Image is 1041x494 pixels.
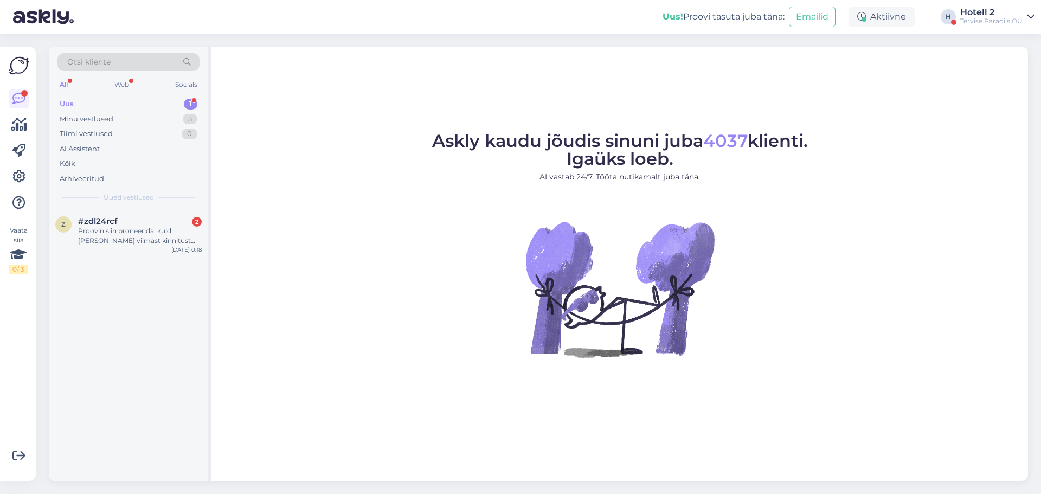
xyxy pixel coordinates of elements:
[960,17,1023,25] div: Tervise Paradiis OÜ
[60,144,100,155] div: AI Assistent
[57,78,70,92] div: All
[112,78,131,92] div: Web
[703,130,748,151] span: 4037
[9,226,28,274] div: Vaata siia
[171,246,202,254] div: [DATE] 0:18
[184,99,197,110] div: 1
[78,226,202,246] div: Proovin siin broneerida, kuid [PERSON_NAME] viimast kinnitust vajutada, ei ole aktiivne.
[61,220,66,228] span: z
[849,7,915,27] div: Aktiivne
[60,174,104,184] div: Arhiveeritud
[173,78,200,92] div: Socials
[60,129,113,139] div: Tiimi vestlused
[9,265,28,274] div: 0 / 3
[960,8,1034,25] a: Hotell 2Tervise Paradiis OÜ
[104,193,154,202] span: Uued vestlused
[67,56,111,68] span: Otsi kliente
[960,8,1023,17] div: Hotell 2
[789,7,836,27] button: Emailid
[192,217,202,227] div: 2
[663,10,785,23] div: Proovi tasuta juba täna:
[182,129,197,139] div: 0
[183,114,197,125] div: 3
[663,11,683,22] b: Uus!
[60,99,74,110] div: Uus
[9,55,29,76] img: Askly Logo
[432,130,808,169] span: Askly kaudu jõudis sinuni juba klienti. Igaüks loeb.
[60,114,113,125] div: Minu vestlused
[522,191,717,387] img: No Chat active
[941,9,956,24] div: H
[60,158,75,169] div: Kõik
[78,216,118,226] span: #zdl24rcf
[432,171,808,183] p: AI vastab 24/7. Tööta nutikamalt juba täna.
